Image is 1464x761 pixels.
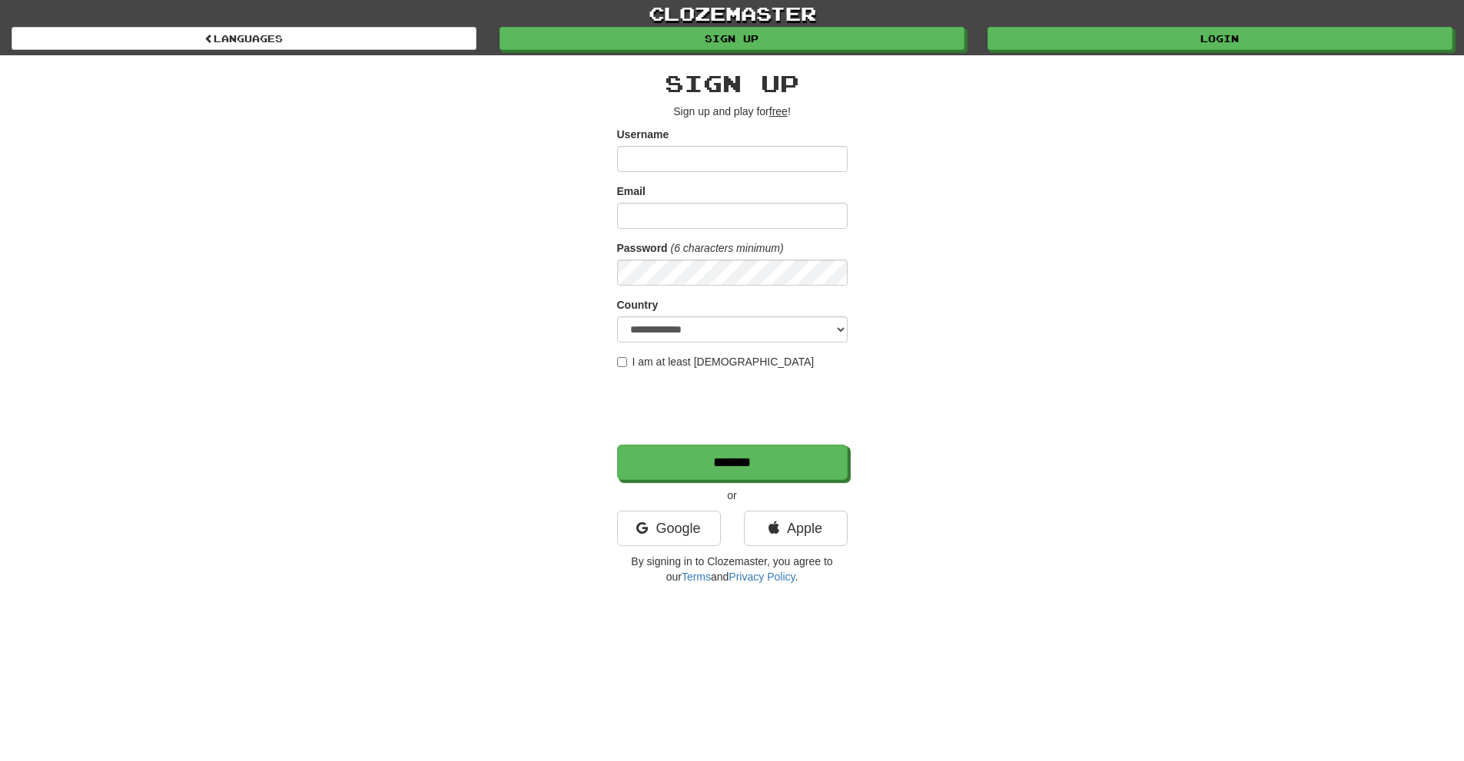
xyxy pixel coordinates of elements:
h2: Sign up [617,71,848,96]
a: Languages [12,27,476,50]
a: Terms [682,571,711,583]
p: or [617,488,848,503]
label: Password [617,240,668,256]
a: Google [617,511,721,546]
label: Email [617,184,646,199]
u: free [769,105,788,117]
label: I am at least [DEMOGRAPHIC_DATA] [617,354,815,369]
iframe: reCAPTCHA [617,377,851,437]
p: By signing in to Clozemaster, you agree to our and . [617,554,848,584]
a: Login [988,27,1452,50]
a: Apple [744,511,848,546]
em: (6 characters minimum) [671,242,784,254]
a: Sign up [500,27,964,50]
label: Username [617,127,669,142]
label: Country [617,297,659,313]
p: Sign up and play for ! [617,104,848,119]
input: I am at least [DEMOGRAPHIC_DATA] [617,357,627,367]
a: Privacy Policy [729,571,795,583]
